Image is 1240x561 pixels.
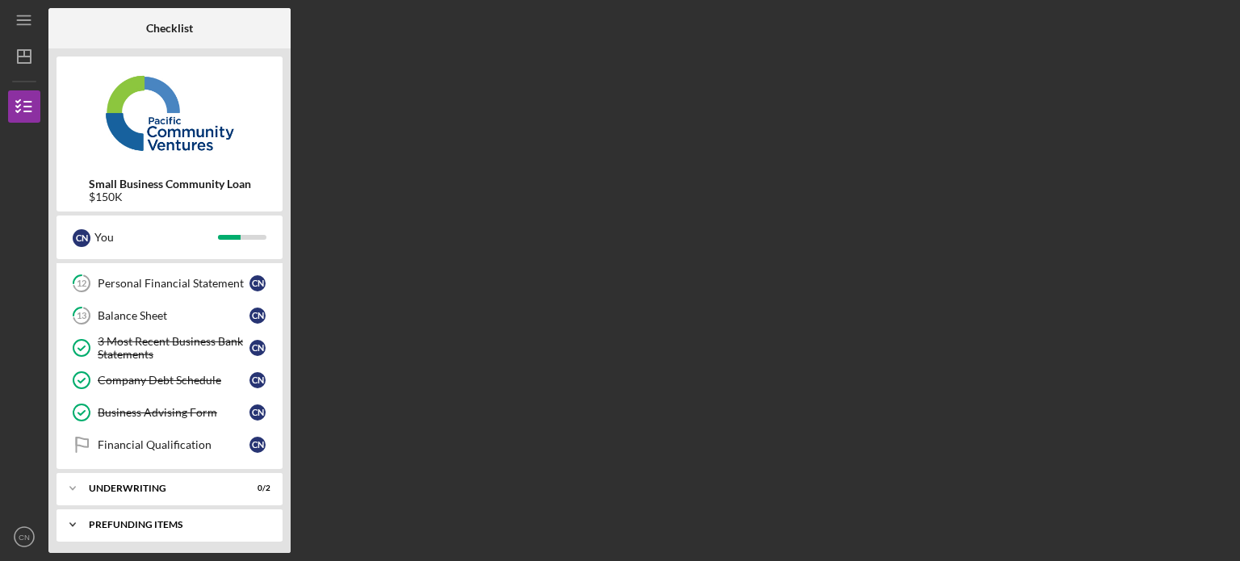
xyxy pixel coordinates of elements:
b: Checklist [146,22,193,35]
text: CN [19,533,30,542]
a: Financial QualificationCN [65,429,274,461]
div: Company Debt Schedule [98,374,249,387]
div: Balance Sheet [98,309,249,322]
a: 13Balance SheetCN [65,299,274,332]
b: Small Business Community Loan [89,178,251,190]
a: Business Advising FormCN [65,396,274,429]
tspan: 12 [77,278,86,289]
a: Company Debt ScheduleCN [65,364,274,396]
div: Prefunding Items [89,520,262,530]
div: Financial Qualification [98,438,249,451]
div: Underwriting [89,484,230,493]
div: 0 / 2 [241,484,270,493]
div: Personal Financial Statement [98,277,249,290]
div: Business Advising Form [98,406,249,419]
tspan: 13 [77,311,86,321]
button: CN [8,521,40,553]
div: C N [249,372,266,388]
div: You [94,224,218,251]
div: C N [249,340,266,356]
div: C N [249,275,266,291]
div: C N [249,437,266,453]
a: 12Personal Financial StatementCN [65,267,274,299]
div: 3 Most Recent Business Bank Statements [98,335,249,361]
img: Product logo [57,65,283,161]
div: C N [73,229,90,247]
div: C N [249,308,266,324]
div: $150K [89,190,251,203]
div: C N [249,404,266,421]
a: 3 Most Recent Business Bank StatementsCN [65,332,274,364]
